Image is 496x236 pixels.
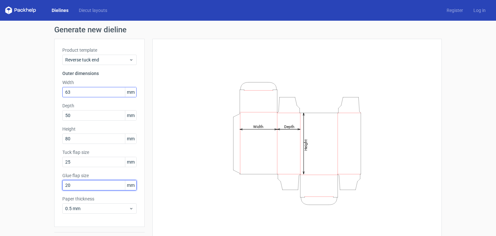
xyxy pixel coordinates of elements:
label: Width [62,79,137,86]
tspan: Height [304,139,308,150]
label: Tuck flap size [62,149,137,156]
tspan: Depth [284,124,294,129]
span: Reverse tuck end [65,57,129,63]
label: Height [62,126,137,132]
a: Register [441,7,468,14]
a: Log in [468,7,491,14]
a: Dielines [46,7,74,14]
tspan: Width [253,124,263,129]
label: Glue flap size [62,172,137,179]
span: mm [125,157,136,167]
label: Product template [62,47,137,53]
label: Paper thickness [62,196,137,202]
h3: Outer dimensions [62,70,137,77]
span: mm [125,134,136,144]
a: Diecut layouts [74,7,112,14]
span: mm [125,87,136,97]
h1: Generate new dieline [54,26,442,34]
label: Depth [62,102,137,109]
span: mm [125,180,136,190]
span: mm [125,111,136,120]
span: 0.5 mm [65,205,129,212]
